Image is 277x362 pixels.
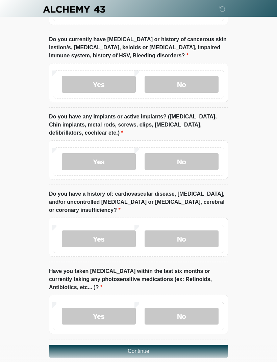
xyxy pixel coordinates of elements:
[145,230,219,247] label: No
[49,113,228,137] label: Do you have any implants or active implants? ([MEDICAL_DATA], Chin implants, metal rods, screws, ...
[62,230,136,247] label: Yes
[49,35,228,60] label: Do you currently have [MEDICAL_DATA] or history of cancerous skin lestion/s, [MEDICAL_DATA], kelo...
[62,308,136,325] label: Yes
[42,5,106,13] img: Alchemy 43 Logo
[49,345,228,358] button: Continue
[145,153,219,170] label: No
[145,76,219,93] label: No
[49,267,228,291] label: Have you taken [MEDICAL_DATA] within the last six months or currently taking any photosensitive m...
[49,190,228,214] label: Do you have a history of: cardiovascular disease, [MEDICAL_DATA], and/or uncontrolled [MEDICAL_DA...
[62,153,136,170] label: Yes
[145,308,219,325] label: No
[62,76,136,93] label: Yes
